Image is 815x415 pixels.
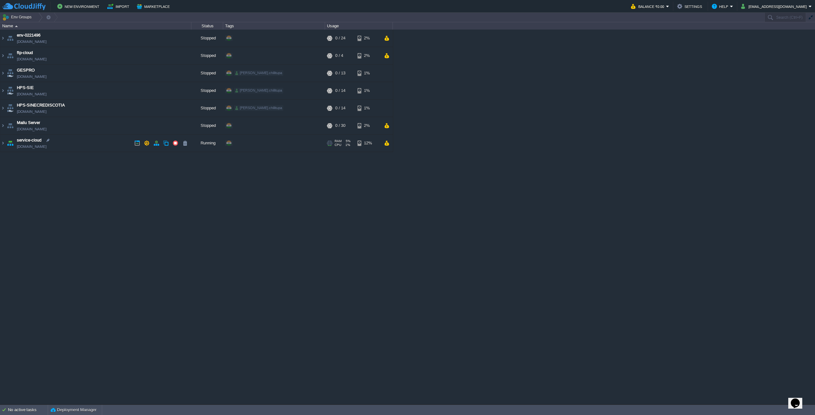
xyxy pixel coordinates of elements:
[6,100,15,117] img: AMDAwAAAACH5BAEAAAAALAAAAAABAAEAAAICRAEAOw==
[17,85,34,91] a: HPS-SIE
[358,65,378,82] div: 1%
[17,108,46,115] a: [DOMAIN_NAME]
[0,65,5,82] img: AMDAwAAAACH5BAEAAAAALAAAAAABAAEAAAICRAEAOw==
[335,65,345,82] div: 0 / 13
[17,73,46,80] a: [DOMAIN_NAME]
[0,117,5,134] img: AMDAwAAAACH5BAEAAAAALAAAAAABAAEAAAICRAEAOw==
[358,47,378,64] div: 2%
[17,67,35,73] a: GESPRO
[17,126,46,132] a: [DOMAIN_NAME]
[6,47,15,64] img: AMDAwAAAACH5BAEAAAAALAAAAAABAAEAAAICRAEAOw==
[17,102,65,108] a: HPS-SINECREDISCOTIA
[358,100,378,117] div: 1%
[191,135,223,152] div: Running
[741,3,809,10] button: [EMAIL_ADDRESS][DOMAIN_NAME]
[6,135,15,152] img: AMDAwAAAACH5BAEAAAAALAAAAAABAAEAAAICRAEAOw==
[191,47,223,64] div: Stopped
[234,88,283,93] div: [PERSON_NAME].chillitupa
[17,143,46,150] a: [DOMAIN_NAME]
[358,30,378,47] div: 2%
[0,30,5,47] img: AMDAwAAAACH5BAEAAAAALAAAAAABAAEAAAICRAEAOw==
[2,13,34,22] button: Env Groups
[0,100,5,117] img: AMDAwAAAACH5BAEAAAAALAAAAAABAAEAAAICRAEAOw==
[57,3,101,10] button: New Environment
[712,3,730,10] button: Help
[335,30,345,47] div: 0 / 24
[191,65,223,82] div: Stopped
[6,30,15,47] img: AMDAwAAAACH5BAEAAAAALAAAAAABAAEAAAICRAEAOw==
[335,117,345,134] div: 0 / 30
[358,82,378,99] div: 1%
[17,56,46,62] a: [DOMAIN_NAME]
[788,390,809,409] iframe: chat widget
[17,38,46,45] a: [DOMAIN_NAME]
[17,91,46,97] a: [DOMAIN_NAME]
[234,70,283,76] div: [PERSON_NAME].chillitupa
[6,65,15,82] img: AMDAwAAAACH5BAEAAAAALAAAAAABAAEAAAICRAEAOw==
[6,82,15,99] img: AMDAwAAAACH5BAEAAAAALAAAAAABAAEAAAICRAEAOw==
[17,120,40,126] a: Mailu Server
[234,105,283,111] div: [PERSON_NAME].chillitupa
[15,25,18,27] img: AMDAwAAAACH5BAEAAAAALAAAAAABAAEAAAICRAEAOw==
[325,22,393,30] div: Usage
[17,137,41,143] a: service-cloud
[6,117,15,134] img: AMDAwAAAACH5BAEAAAAALAAAAAABAAEAAAICRAEAOw==
[335,143,341,147] span: CPU
[8,405,48,415] div: No active tasks
[677,3,704,10] button: Settings
[191,82,223,99] div: Stopped
[2,3,46,10] img: CloudJiffy
[0,135,5,152] img: AMDAwAAAACH5BAEAAAAALAAAAAABAAEAAAICRAEAOw==
[192,22,223,30] div: Status
[335,82,345,99] div: 0 / 14
[358,117,378,134] div: 2%
[358,135,378,152] div: 12%
[191,117,223,134] div: Stopped
[335,139,342,143] span: RAM
[335,47,343,64] div: 0 / 4
[17,32,40,38] a: env-0221496
[344,143,350,147] span: 1%
[344,139,351,143] span: 5%
[191,30,223,47] div: Stopped
[107,3,131,10] button: Import
[191,100,223,117] div: Stopped
[137,3,172,10] button: Marketplace
[223,22,325,30] div: Tags
[335,100,345,117] div: 0 / 14
[0,47,5,64] img: AMDAwAAAACH5BAEAAAAALAAAAAABAAEAAAICRAEAOw==
[17,50,33,56] a: ftp-cloud
[0,82,5,99] img: AMDAwAAAACH5BAEAAAAALAAAAAABAAEAAAICRAEAOw==
[1,22,191,30] div: Name
[631,3,666,10] button: Balance ₹0.00
[51,407,96,413] button: Deployment Manager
